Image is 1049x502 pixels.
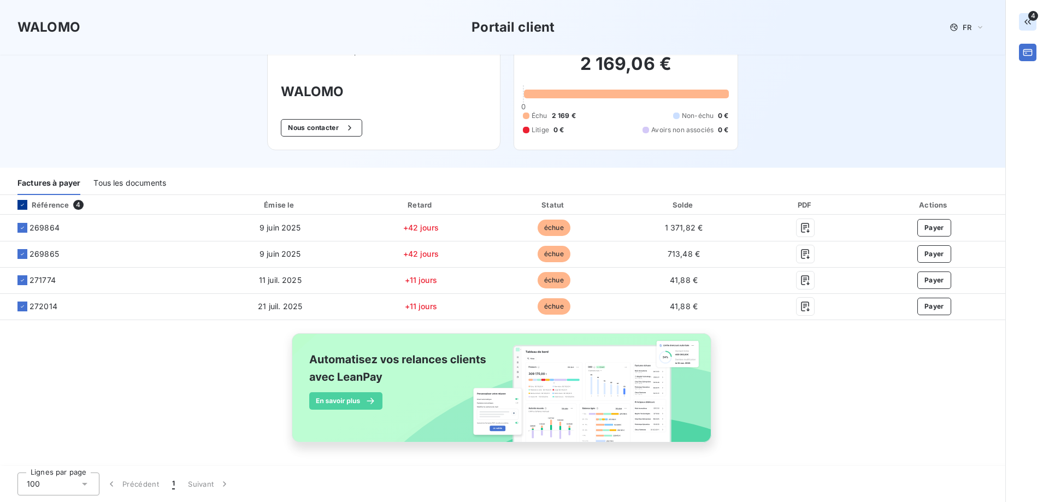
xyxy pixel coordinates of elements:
[532,111,547,121] span: Échu
[282,327,723,461] img: banner
[521,102,526,111] span: 0
[963,23,971,32] span: FR
[17,172,80,195] div: Factures à payer
[258,302,302,311] span: 21 juil. 2025
[490,199,617,210] div: Statut
[538,298,570,315] span: échue
[538,272,570,288] span: échue
[260,249,301,258] span: 9 juin 2025
[665,223,703,232] span: 1 371,82 €
[356,199,486,210] div: Retard
[917,271,951,289] button: Payer
[670,302,698,311] span: 41,88 €
[718,111,728,121] span: 0 €
[538,246,570,262] span: échue
[30,301,57,312] span: 272014
[166,473,181,495] button: 1
[718,125,728,135] span: 0 €
[17,17,80,37] h3: WALOMO
[93,172,166,195] div: Tous les documents
[9,200,69,210] div: Référence
[209,199,351,210] div: Émise le
[917,245,951,263] button: Payer
[917,298,951,315] button: Payer
[281,119,362,137] button: Nous contacter
[682,111,714,121] span: Non-échu
[472,17,555,37] h3: Portail client
[532,125,549,135] span: Litige
[30,249,59,259] span: 269865
[405,275,437,285] span: +11 jours
[865,199,1003,210] div: Actions
[552,111,576,121] span: 2 169 €
[917,219,951,237] button: Payer
[750,199,861,210] div: PDF
[538,220,570,236] span: échue
[172,479,175,489] span: 1
[668,249,700,258] span: 713,48 €
[27,479,40,489] span: 100
[403,223,439,232] span: +42 jours
[260,223,301,232] span: 9 juin 2025
[553,125,564,135] span: 0 €
[99,473,166,495] button: Précédent
[651,125,714,135] span: Avoirs non associés
[30,275,56,286] span: 271774
[73,200,83,210] span: 4
[281,82,487,102] h3: WALOMO
[181,473,237,495] button: Suivant
[622,199,746,210] div: Solde
[405,302,437,311] span: +11 jours
[670,275,698,285] span: 41,88 €
[259,275,302,285] span: 11 juil. 2025
[30,222,60,233] span: 269864
[403,249,439,258] span: +42 jours
[523,53,729,86] h2: 2 169,06 €
[1028,11,1038,21] span: 4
